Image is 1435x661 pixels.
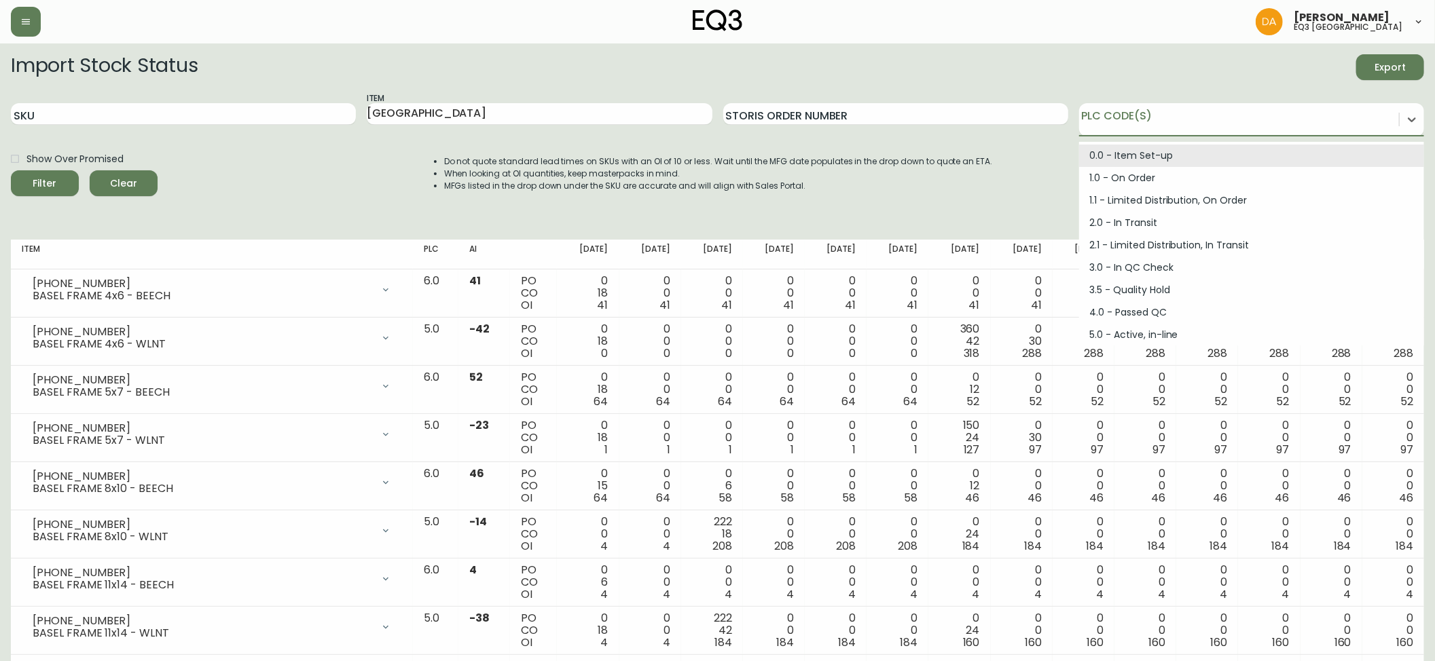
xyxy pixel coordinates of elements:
div: [PHONE_NUMBER] [33,518,372,531]
div: 0 0 [1311,612,1351,649]
div: 0 0 [816,419,856,456]
div: Filter [33,175,57,192]
td: 6.0 [413,269,458,318]
span: 4 [663,586,670,602]
span: 4 [1406,586,1413,602]
div: [PHONE_NUMBER] [33,326,372,338]
div: 0 0 [1125,323,1165,360]
div: 0 0 [877,564,918,601]
div: 0 0 [1002,468,1042,504]
span: 41 [1031,297,1042,313]
span: 46 [1275,490,1290,506]
h5: eq3 [GEOGRAPHIC_DATA] [1294,23,1402,31]
div: 0 18 [568,419,608,456]
div: 0 0 [1249,323,1289,360]
div: 0 0 [754,612,794,649]
td: 6.0 [413,366,458,414]
div: 0 0 [816,275,856,311]
span: 97 [1214,442,1227,457]
div: 0 0 [877,419,918,456]
span: 52 [1277,394,1290,409]
div: 0 0 [1002,612,1042,649]
div: 0 0 [1373,468,1413,504]
div: BASEL FRAME 5x7 - BEECH [33,386,372,398]
div: [PHONE_NUMBER]BASEL FRAME 4x6 - BEECH [22,275,402,305]
div: 0 0 [877,468,918,504]
span: 64 [656,490,670,506]
span: 46 [1399,490,1413,506]
div: 0 24 [939,612,979,649]
span: -14 [469,514,487,529]
span: 4 [663,538,670,554]
td: 6.0 [413,559,458,607]
div: 0 0 [692,419,732,456]
span: 184 [1210,538,1228,554]
span: OI [521,490,532,506]
div: 0 0 [1311,468,1351,504]
div: [PHONE_NUMBER] [33,615,372,627]
span: 184 [1024,538,1042,554]
button: Filter [11,170,79,196]
span: 1 [729,442,732,457]
div: 4.0 - Passed QC [1079,301,1424,324]
th: [DATE] [619,240,681,269]
div: BASEL FRAME 11x14 - WLNT [33,627,372,639]
div: 0 0 [816,323,856,360]
div: 0 0 [1064,612,1104,649]
div: PO CO [521,564,546,601]
div: 0 0 [1002,371,1042,408]
span: 97 [1339,442,1351,457]
span: [PERSON_NAME] [1294,12,1389,23]
div: [PHONE_NUMBER] [33,470,372,483]
span: 64 [841,394,856,409]
div: [PHONE_NUMBER]BASEL FRAME 11x14 - WLNT [22,612,402,642]
span: 0 [664,345,670,361]
div: 0.0 - Item Set-up [1079,145,1424,167]
div: 3.5 - Quality Hold [1079,279,1424,301]
span: 4 [663,635,670,650]
span: 64 [594,490,608,506]
span: 4 [1034,586,1042,602]
span: 0 [602,345,608,361]
span: 184 [962,538,980,554]
td: 6.0 [413,462,458,510]
div: [PHONE_NUMBER]BASEL FRAME 8x10 - WLNT [22,516,402,546]
span: 41 [721,297,732,313]
span: 46 [469,466,484,481]
span: 184 [1086,538,1104,554]
span: 41 [907,297,918,313]
span: 0 [911,345,918,361]
td: 5.0 [413,510,458,559]
div: [PHONE_NUMBER]BASEL FRAME 5x7 - WLNT [22,419,402,449]
div: 0 0 [1249,468,1289,504]
span: OI [521,538,532,554]
div: 0 0 [754,419,794,456]
div: 0 0 [1125,612,1165,649]
span: 288 [1332,345,1351,361]
span: 52 [1152,394,1165,409]
div: 0 0 [692,323,732,360]
div: PO CO [521,371,546,408]
span: 97 [1277,442,1290,457]
div: 0 0 [1002,275,1042,311]
div: [PHONE_NUMBER]BASEL FRAME 8x10 - BEECH [22,468,402,497]
button: Export [1356,54,1424,80]
span: OI [521,297,532,313]
div: 0 6 [568,564,608,601]
div: 0 0 [754,275,794,311]
div: 0 0 [692,275,732,311]
div: 0 0 [877,516,918,552]
span: 0 [787,345,794,361]
span: 41 [469,273,481,288]
div: 0 0 [692,564,732,601]
div: 0 0 [1187,419,1227,456]
div: 0 18 [568,275,608,311]
div: 0 0 [630,564,670,601]
span: 52 [1029,394,1042,409]
span: 4 [848,586,856,602]
div: 222 18 [692,516,732,552]
div: 1.1 - Limited Distribution, On Order [1079,189,1424,212]
span: 208 [836,538,856,554]
span: 4 [910,586,918,602]
div: 0 0 [1311,516,1351,552]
